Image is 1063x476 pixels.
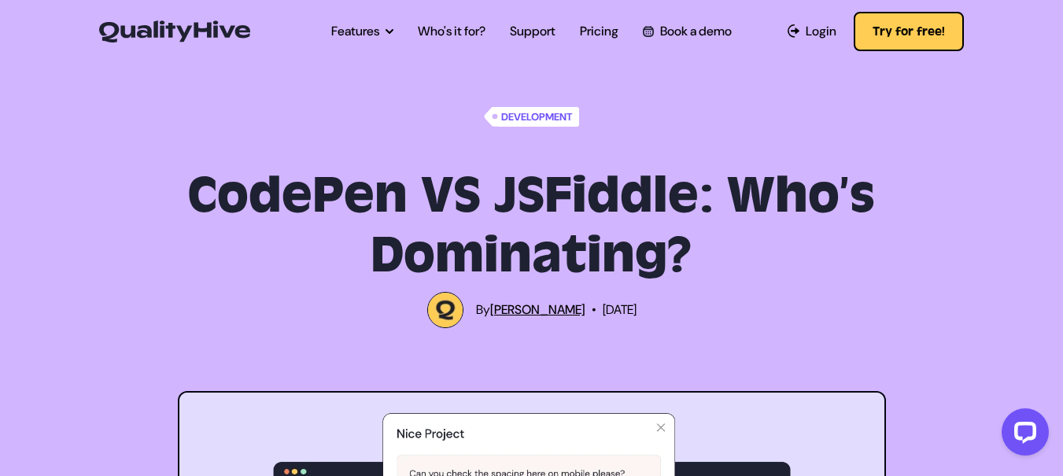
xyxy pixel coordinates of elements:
img: QualityHive Logo [427,292,463,328]
span: Login [806,22,836,41]
a: Features [331,22,393,41]
a: Development [484,107,579,127]
span: • [592,301,596,319]
a: Who's it for? [418,22,485,41]
a: [PERSON_NAME] [490,301,585,318]
a: Support [510,22,555,41]
a: Login [788,22,837,41]
img: Book a QualityHive Demo [643,26,653,36]
h1: CodePen VS JSFiddle: Who’s Dominating? [167,166,897,286]
img: QualityHive - Bug Tracking Tool [99,20,250,42]
a: Pricing [580,22,618,41]
button: Try for free! [854,12,964,51]
span: By [476,301,585,319]
iframe: LiveChat chat widget [989,402,1055,468]
span: Development [498,107,579,127]
a: Book a demo [643,22,731,41]
span: [DATE] [603,301,637,319]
